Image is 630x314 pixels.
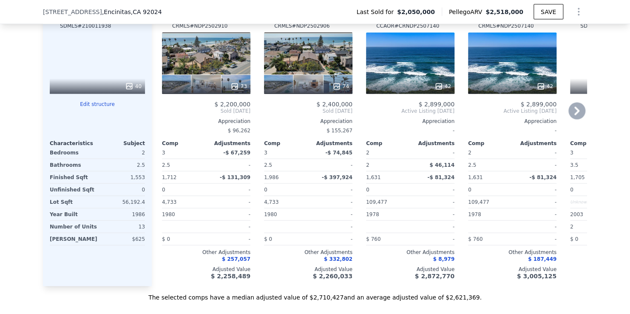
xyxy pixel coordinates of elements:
[433,256,454,262] span: $ 8,979
[308,140,352,147] div: Adjustments
[570,208,613,220] div: 2003
[220,174,250,180] span: -$ 131,309
[313,273,352,280] span: $ 2,260,033
[468,249,556,256] div: Other Adjustments
[50,196,96,208] div: Lot Sqft
[412,196,454,208] div: -
[264,159,306,171] div: 2.5
[570,140,614,147] div: Comp
[162,174,176,180] span: 1,712
[520,101,556,108] span: $ 2,899,000
[222,256,250,262] span: $ 257,057
[528,256,556,262] span: $ 187,449
[50,140,97,147] div: Characteristics
[264,140,308,147] div: Comp
[415,273,454,280] span: $ 2,872,770
[468,140,512,147] div: Comp
[412,208,454,220] div: -
[514,208,556,220] div: -
[570,187,573,193] span: 0
[99,159,145,171] div: 2.5
[162,199,176,205] span: 4,733
[468,125,556,137] div: -
[397,8,435,16] span: $2,050,000
[50,147,96,159] div: Bedrooms
[570,3,587,20] button: Show Options
[43,8,102,16] span: [STREET_ADDRESS]
[99,184,145,196] div: 0
[97,140,145,147] div: Subject
[366,150,369,156] span: 2
[322,174,352,180] span: -$ 397,924
[211,273,250,280] span: $ 2,258,489
[570,236,578,242] span: $ 0
[208,184,250,196] div: -
[468,187,471,193] span: 0
[376,23,439,29] div: CCAOR # CRNDP2507140
[264,236,272,242] span: $ 0
[230,82,247,91] div: 73
[357,8,397,16] span: Last Sold for
[366,187,369,193] span: 0
[449,8,486,16] span: Pellego ARV
[310,221,352,233] div: -
[325,150,352,156] span: -$ 74,845
[366,140,410,147] div: Comp
[100,221,145,233] div: 13
[162,150,165,156] span: 3
[468,174,482,180] span: 1,631
[536,82,553,91] div: 42
[43,286,587,302] div: The selected comps have a median adjusted value of $2,710,427 and an average adjusted value of $2...
[485,9,523,15] span: $2,518,000
[468,108,556,114] span: Active Listing [DATE]
[99,147,145,159] div: 2
[162,208,204,220] div: 1980
[99,208,145,220] div: 1986
[366,199,387,205] span: 109,477
[264,266,352,273] div: Adjusted Value
[60,23,111,29] div: SDMLS # 210011938
[264,150,267,156] span: 3
[468,150,471,156] span: 2
[264,199,278,205] span: 4,733
[99,171,145,183] div: 1,553
[214,101,250,108] span: $ 2,200,000
[412,147,454,159] div: -
[529,174,556,180] span: -$ 81,324
[310,184,352,196] div: -
[468,236,482,242] span: $ 760
[514,233,556,245] div: -
[208,233,250,245] div: -
[310,208,352,220] div: -
[570,196,613,208] div: Unknown
[429,162,454,168] span: $ 46,114
[50,101,145,108] button: Edit structure
[468,208,511,220] div: 1978
[427,174,454,180] span: -$ 81,324
[570,150,573,156] span: 3
[570,174,585,180] span: 1,705
[50,208,96,220] div: Year Built
[50,184,96,196] div: Unfinished Sqft
[264,249,352,256] div: Other Adjustments
[223,150,250,156] span: -$ 67,259
[131,9,162,15] span: , CA 92024
[208,208,250,220] div: -
[366,159,409,171] div: 2
[208,221,250,233] div: -
[162,159,204,171] div: 2.5
[418,101,454,108] span: $ 2,899,000
[206,140,250,147] div: Adjustments
[468,159,511,171] div: 2.5
[514,147,556,159] div: -
[410,140,454,147] div: Adjustments
[101,233,145,245] div: $625
[514,221,556,233] div: -
[534,4,563,20] button: SAVE
[468,118,556,125] div: Appreciation
[264,208,306,220] div: 1980
[412,221,454,233] div: -
[478,23,534,29] div: CRMLS # NDP2507140
[468,199,489,205] span: 109,477
[316,101,352,108] span: $ 2,400,000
